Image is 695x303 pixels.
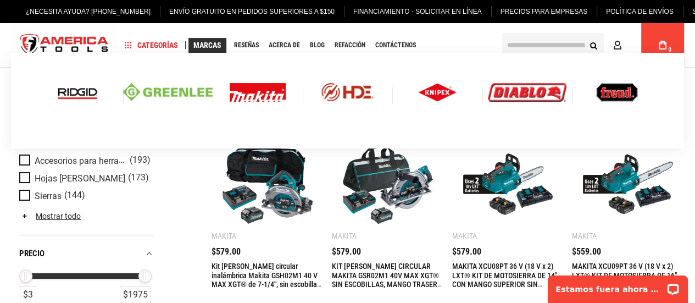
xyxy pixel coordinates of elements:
[234,41,259,49] font: Reseñas
[212,246,241,257] font: $579.00
[335,41,365,49] font: Refacción
[188,38,226,53] a: Marcas
[626,41,654,49] font: Cuenta
[130,155,151,166] font: (193)
[541,268,695,303] iframe: Widget de chat LiveChat
[126,14,140,27] button: Abrir el widget de chat LiveChat
[452,232,477,240] font: Makita
[264,38,305,53] a: Acerca de
[35,155,150,166] font: Accesorios para herramientas
[572,246,601,257] font: $559.00
[223,139,313,229] img: MAKITA GSH02M1 40V MAX XGT® SIN ESCOBILLAS INALÁMBRICO 7-1/4
[19,172,151,184] a: Hojas [PERSON_NAME] (173)
[15,16,231,25] font: Estamos fuera ahora mismo. ¡Vuelve más tarde!
[370,38,421,53] a: Contáctenos
[332,246,361,257] font: $579.00
[120,38,183,53] a: Categorías
[36,212,81,221] font: Mostrar todo
[212,232,236,240] font: Makita
[19,212,81,221] a: Mostrar todo
[269,41,300,49] font: Acerca de
[19,155,151,167] a: Accesorios para herramientas (193)
[375,41,416,49] font: Contáctenos
[11,25,118,66] a: logotipo de la tienda
[11,25,118,66] img: Herramientas de América
[418,83,457,102] img: Logotipo de Knipex
[123,289,148,300] font: $1975
[310,41,325,49] font: Blog
[668,47,671,53] font: 0
[169,8,335,15] font: Envío gratuito en pedidos superiores a $150
[452,246,481,257] font: $579.00
[26,8,151,15] font: ¿Necesita ayuda? [PHONE_NUMBER]
[330,38,370,53] a: Refacción
[596,83,638,102] img: Logotipo de Freud
[137,41,178,49] font: Categorías
[64,190,85,201] font: (144)
[35,191,62,201] font: Sierras
[343,139,433,229] img: MAKITA GSR02M1 40V MAX XGT® MANGO TRASERO SIN ESCOBILLAS 10-1/4
[583,35,604,56] button: Buscar
[35,173,125,184] font: Hojas [PERSON_NAME]
[606,8,674,15] font: Política de envíos
[230,83,286,102] img: Logotipo de Makita
[229,38,264,53] a: Reseñas
[652,23,673,67] a: 0
[19,249,45,258] font: precio
[303,83,393,101] img: Logotipo de HDE
[128,173,149,183] font: (173)
[19,190,151,202] a: Sierras (144)
[353,8,482,15] font: Financiamiento - Solicitar en línea
[463,139,553,229] img: MAKITA XCU08PT 36V (18V X2) LXT® SIN ESCOBILLAS 14
[572,232,597,240] font: Makita
[193,41,221,49] font: Marcas
[123,83,213,101] img: Logotipo de Greenlee
[332,232,357,240] font: Makita
[488,83,567,102] img: Logotipo de Diablo
[501,8,588,15] font: Precios para empresas
[305,38,330,53] a: Blog
[23,289,33,300] font: $3
[583,139,673,229] img: MAKITA XCU09PT 36V (18V X2) LXT® SIN ESCOBILLAS 16
[55,83,101,102] img: Logotipo de Ridgid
